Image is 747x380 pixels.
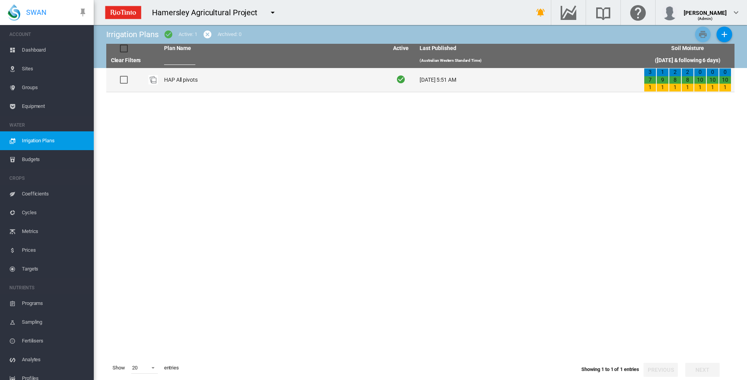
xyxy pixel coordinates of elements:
button: icon-bell-ring [533,5,549,20]
span: (Admin) [698,16,713,21]
md-icon: Click here for help [629,8,647,17]
th: Plan Name [161,44,385,53]
span: Cycles [22,203,88,222]
div: 1 [719,84,731,91]
td: 3 7 1 1 9 1 2 8 1 2 8 1 0 10 1 0 10 1 0 10 1 [641,68,734,92]
div: [PERSON_NAME] [684,6,727,14]
span: Analytes [22,350,88,369]
div: 20 [132,365,138,371]
button: Previous [643,363,678,377]
div: 10 [694,76,706,84]
span: Dashboard [22,41,88,59]
div: 9 [657,76,668,84]
div: 10 [707,76,718,84]
span: Coefficients [22,185,88,203]
span: Metrics [22,222,88,241]
span: Show [109,361,128,375]
span: Groups [22,78,88,97]
div: Hamersley Agricultural Project [152,7,264,18]
div: 2 [669,68,681,76]
div: 1 [694,84,706,91]
span: entries [161,361,182,375]
div: 2 [682,68,693,76]
span: Irrigation Plans [22,131,88,150]
td: [DATE] 5:51 AM [416,68,641,92]
md-icon: icon-chevron-down [731,8,741,17]
th: Active [385,44,416,53]
md-icon: icon-pin [78,8,88,17]
div: 8 [669,76,681,84]
button: Add New Plan [717,27,732,42]
span: ACCOUNT [9,28,88,41]
md-icon: icon-plus [720,30,729,39]
div: Archived: 0 [218,31,241,38]
div: 1 [644,84,656,91]
div: 1 [657,84,668,91]
div: 1 [682,84,693,91]
img: profile.jpg [662,5,677,20]
button: Print Irrigation Plans [695,27,711,42]
div: Plan Id: 17653 [148,75,158,84]
span: Fertilisers [22,332,88,350]
td: HAP All pivots [161,68,385,92]
img: product-image-placeholder.png [148,75,158,84]
span: Programs [22,294,88,313]
button: icon-menu-down [265,5,281,20]
span: Sampling [22,313,88,332]
div: 1 [657,68,668,76]
div: 1 [707,84,718,91]
div: 0 [719,68,731,76]
md-icon: Go to the Data Hub [559,8,578,17]
div: 0 [707,68,718,76]
div: 1 [669,84,681,91]
img: SWAN-Landscape-Logo-Colour-drop.png [8,4,20,21]
span: NUTRIENTS [9,281,88,294]
th: ([DATE] & following 6 days) [641,53,734,68]
div: 0 [694,68,706,76]
span: SWAN [26,7,46,17]
div: 10 [719,76,731,84]
span: Showing 1 to 1 of 1 entries [581,366,639,372]
span: CROPS [9,172,88,185]
span: Sites [22,59,88,78]
span: WATER [9,119,88,131]
img: ZPXdBAAAAAElFTkSuQmCC [102,3,144,22]
span: Equipment [22,97,88,116]
md-icon: icon-menu-down [268,8,277,17]
th: Soil Moisture [641,44,734,53]
span: Budgets [22,150,88,169]
div: Irrigation Plans [106,29,158,40]
span: Prices [22,241,88,260]
button: Next [685,363,720,377]
md-icon: Search the knowledge base [594,8,613,17]
md-icon: icon-printer [698,30,708,39]
div: 3 [644,68,656,76]
a: Clear Filters [111,57,141,63]
th: (Australian Western Standard Time) [416,53,641,68]
th: Last Published [416,44,641,53]
md-icon: icon-bell-ring [536,8,545,17]
md-icon: icon-checkbox-marked-circle [164,30,173,39]
div: 7 [644,76,656,84]
div: Active: 1 [179,31,197,38]
md-icon: icon-cancel [203,30,212,39]
div: 8 [682,76,693,84]
span: Targets [22,260,88,278]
